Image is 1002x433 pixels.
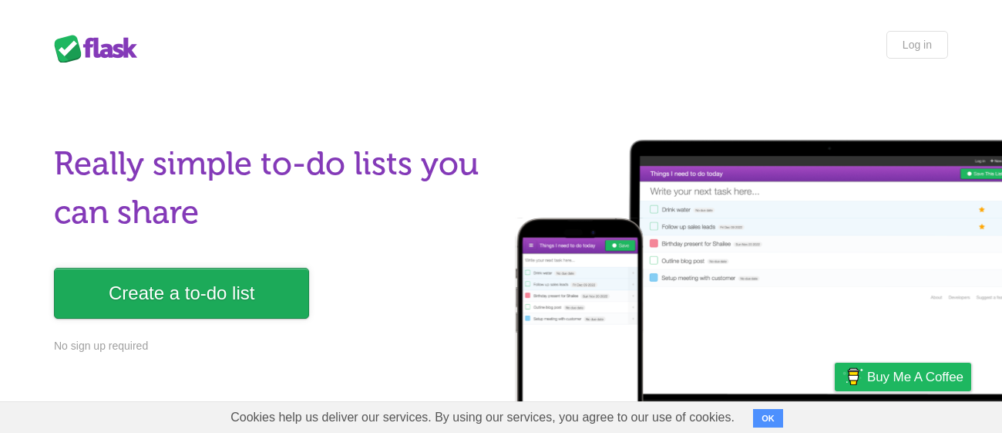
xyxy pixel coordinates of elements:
button: OK [753,409,783,428]
div: Flask Lists [54,35,146,63]
a: Buy me a coffee [835,363,971,391]
h1: Really simple to-do lists you can share [54,140,492,237]
p: No sign up required [54,338,492,354]
img: Buy me a coffee [842,364,863,390]
span: Buy me a coffee [867,364,963,391]
span: Cookies help us deliver our services. By using our services, you agree to our use of cookies. [215,402,750,433]
a: Create a to-do list [54,268,309,319]
a: Log in [886,31,948,59]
